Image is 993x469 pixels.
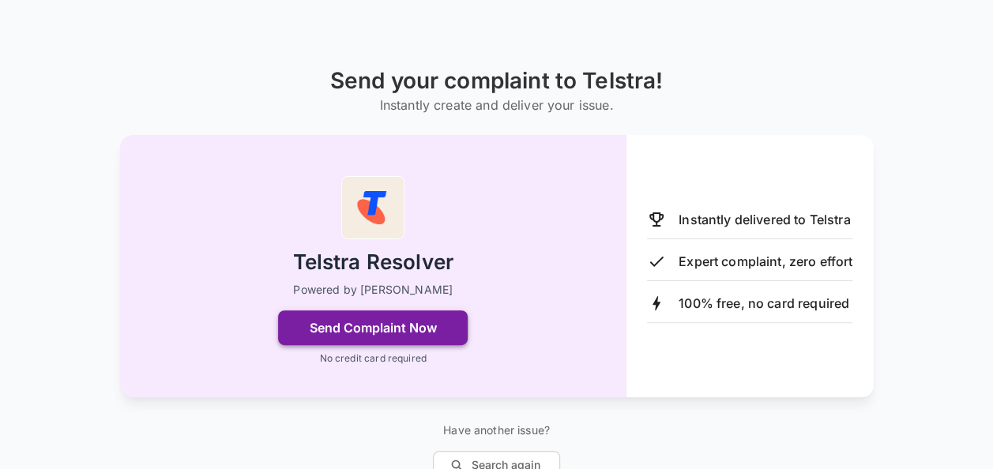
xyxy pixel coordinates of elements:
[330,94,664,116] h6: Instantly create and deliver your issue.
[319,351,426,366] p: No credit card required
[679,210,851,229] p: Instantly delivered to Telstra
[679,252,852,271] p: Expert complaint, zero effort
[292,249,453,276] h2: Telstra Resolver
[341,176,404,239] img: Telstra
[293,282,453,298] p: Powered by [PERSON_NAME]
[278,310,468,345] button: Send Complaint Now
[330,68,664,94] h1: Send your complaint to Telstra!
[679,294,849,313] p: 100% free, no card required
[433,422,560,438] p: Have another issue?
